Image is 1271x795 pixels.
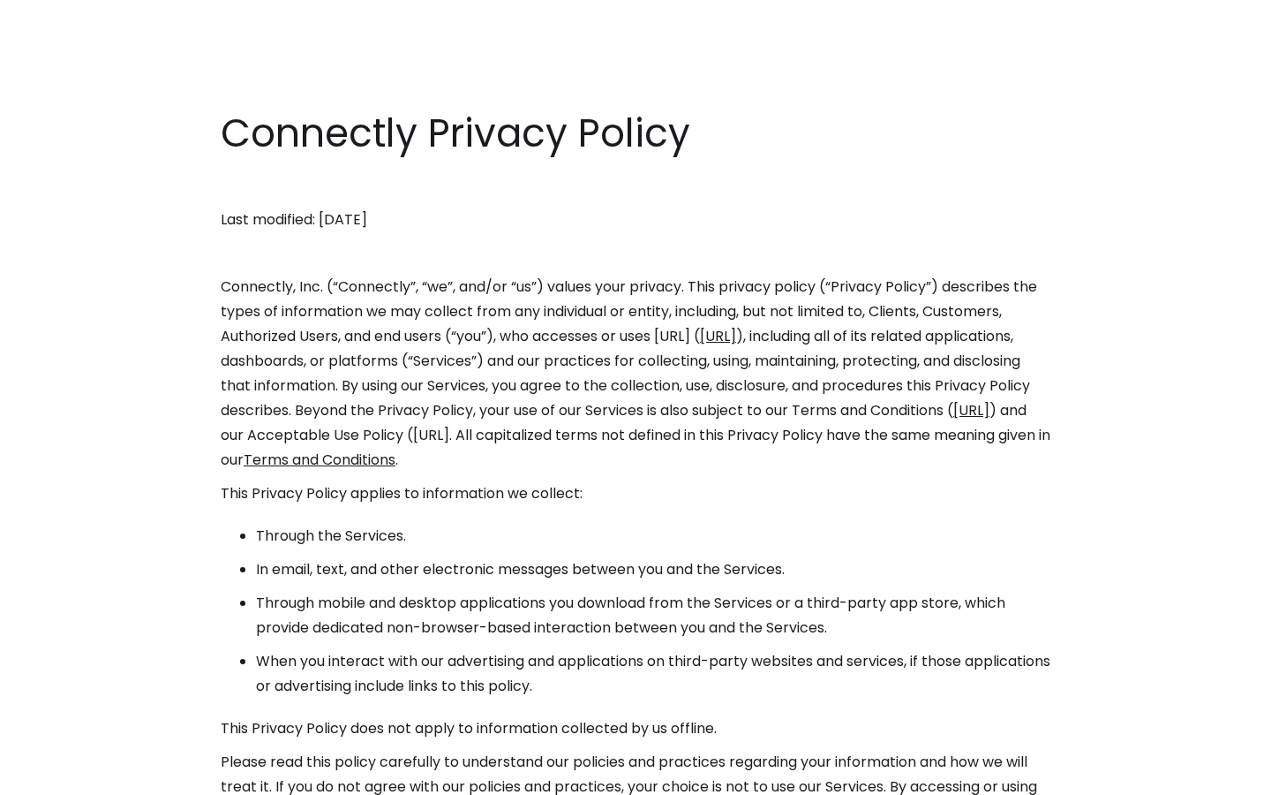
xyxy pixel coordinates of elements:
[221,275,1050,473] p: Connectly, Inc. (“Connectly”, “we”, and/or “us”) values your privacy. This privacy policy (“Priva...
[18,762,106,789] aside: Language selected: English
[244,450,395,470] a: Terms and Conditions
[256,557,1050,582] li: In email, text, and other electronic messages between you and the Services.
[256,524,1050,549] li: Through the Services.
[221,174,1050,199] p: ‍
[700,326,736,346] a: [URL]
[221,241,1050,266] p: ‍
[256,649,1050,699] li: When you interact with our advertising and applications on third-party websites and services, if ...
[256,591,1050,640] li: Through mobile and desktop applications you download from the Services or a third-party app store...
[221,106,1050,161] h1: Connectly Privacy Policy
[221,208,1050,232] p: Last modified: [DATE]
[953,400,989,420] a: [URL]
[221,716,1050,741] p: This Privacy Policy does not apply to information collected by us offline.
[35,764,106,789] ul: Language list
[221,481,1050,506] p: This Privacy Policy applies to information we collect:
